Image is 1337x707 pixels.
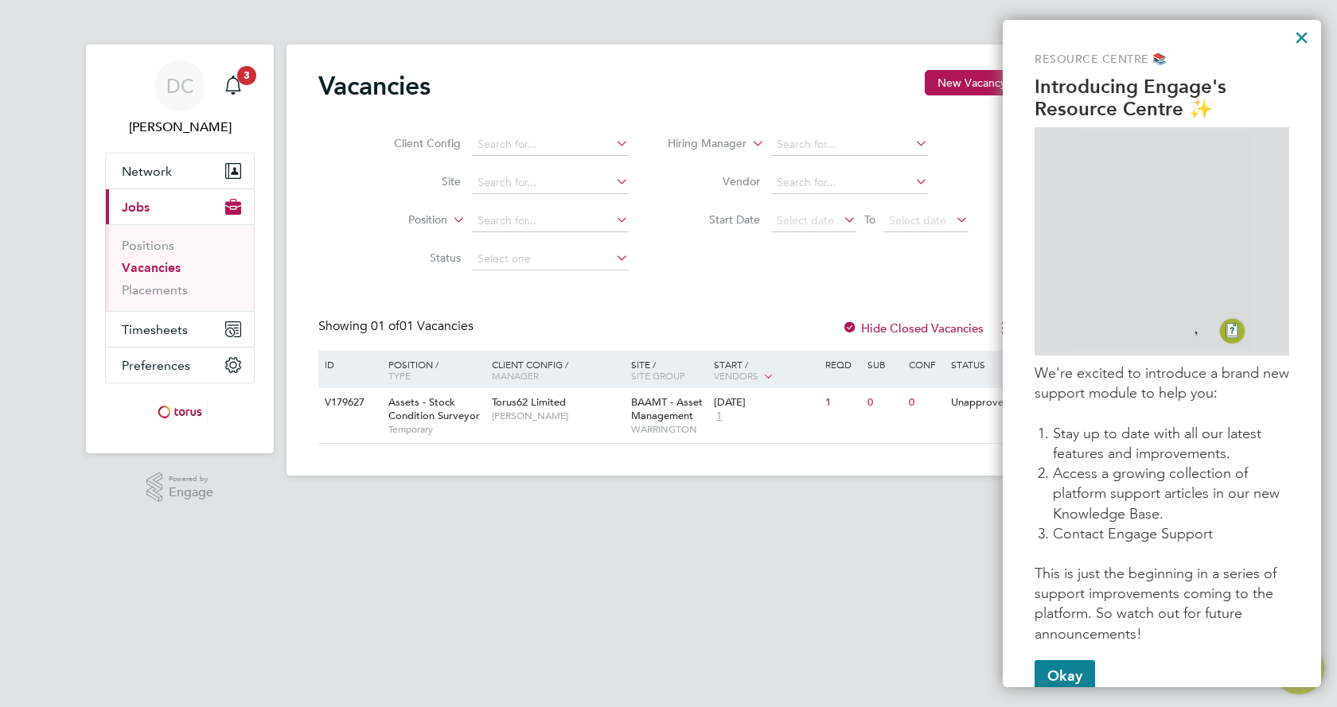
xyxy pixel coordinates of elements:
[492,369,539,382] span: Manager
[889,213,946,227] span: Select date
[152,399,208,425] img: torus-logo-retina.png
[122,282,188,297] a: Placements
[388,423,484,436] span: Temporary
[105,399,255,425] a: Go to home page
[863,351,905,378] div: Sub
[318,318,477,335] div: Showing
[472,210,629,232] input: Search for...
[122,260,181,275] a: Vacancies
[166,76,194,96] span: DC
[821,388,863,418] div: 1
[714,410,724,423] span: 1
[388,369,411,382] span: Type
[1053,524,1289,544] li: Contact Engage Support
[86,45,274,453] nav: Main navigation
[905,351,946,378] div: Conf
[356,212,447,228] label: Position
[1294,25,1309,50] button: Close
[122,358,190,373] span: Preferences
[1053,464,1289,524] li: Access a growing collection of platform support articles in our new Knowledge Base.
[122,164,172,179] span: Network
[714,369,758,382] span: Vendors
[492,395,566,409] span: Torus62 Limited
[488,351,627,389] div: Client Config /
[821,351,863,378] div: Reqd
[863,388,905,418] div: 0
[842,320,984,336] label: Hide Closed Vacancies
[237,66,256,85] span: 3
[925,70,1019,95] button: New Vacancy
[631,395,703,422] span: BAAMT - Asset Management
[376,351,488,389] div: Position /
[321,351,376,378] div: ID
[169,486,213,499] span: Engage
[631,423,707,436] span: WARRINGTON
[710,351,821,390] div: Start /
[369,251,461,265] label: Status
[122,200,150,215] span: Jobs
[771,172,928,194] input: Search for...
[859,209,880,230] span: To
[1035,76,1289,99] p: Introducing Engage's
[318,70,431,102] h2: Vacancies
[1035,52,1289,68] p: Resource Centre 📚
[655,136,746,152] label: Hiring Manager
[668,212,760,227] label: Start Date
[321,388,376,418] div: V179627
[1035,564,1289,644] p: This is just the beginning in a series of support improvements coming to the platform. So watch o...
[947,388,1016,418] div: Unapproved
[122,238,174,253] a: Positions
[1073,134,1251,349] img: GIF of Resource Centre being opened
[472,134,629,156] input: Search for...
[1035,660,1095,692] button: Okay
[714,396,817,410] div: [DATE]
[369,136,461,150] label: Client Config
[169,472,213,486] span: Powered by
[492,410,623,422] span: [PERSON_NAME]
[777,213,834,227] span: Select date
[105,60,255,137] a: Go to account details
[1035,363,1289,403] p: We're excited to introduce a brand new support module to help you:
[771,134,928,156] input: Search for...
[122,322,188,337] span: Timesheets
[105,118,255,137] span: Donna Calmiano
[371,318,400,334] span: 01 of
[631,369,685,382] span: Site Group
[1053,424,1289,464] li: Stay up to date with all our latest features and improvements.
[371,318,474,334] span: 01 Vacancies
[388,395,480,422] span: Assets - Stock Condition Surveyor
[369,174,461,188] label: Site
[472,248,629,270] input: Select one
[1035,98,1289,121] p: Resource Centre ✨
[627,351,711,389] div: Site /
[668,174,760,188] label: Vendor
[472,172,629,194] input: Search for...
[947,351,1016,378] div: Status
[905,388,946,418] div: 0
